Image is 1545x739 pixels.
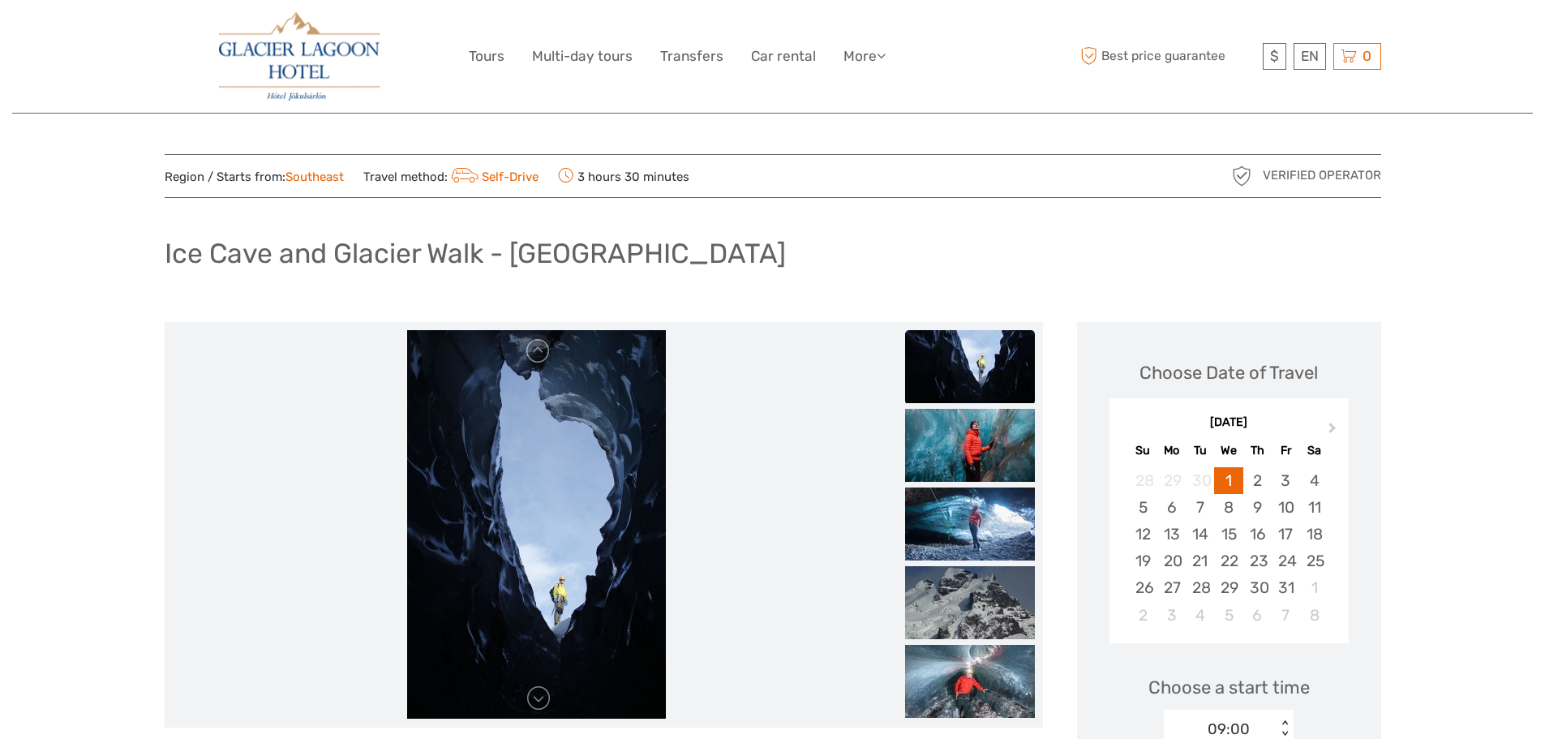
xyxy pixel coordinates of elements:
[1360,48,1374,64] span: 0
[905,330,1035,403] img: 0111fcb4240d475aa5b6ae235247035a_slider_thumbnail.jpeg
[1272,467,1300,494] div: Choose Friday, October 3rd, 2025
[1186,602,1214,629] div: Choose Tuesday, November 4th, 2025
[1186,467,1214,494] div: Not available Tuesday, September 30th, 2025
[1157,602,1186,629] div: Choose Monday, November 3rd, 2025
[1300,440,1328,462] div: Sa
[1214,494,1242,521] div: Choose Wednesday, October 8th, 2025
[1214,574,1242,601] div: Choose Wednesday, October 29th, 2025
[165,169,344,186] span: Region / Starts from:
[532,45,633,68] a: Multi-day tours
[1229,163,1255,189] img: verified_operator_grey_128.png
[363,165,539,187] span: Travel method:
[1300,521,1328,548] div: Choose Saturday, October 18th, 2025
[1272,521,1300,548] div: Choose Friday, October 17th, 2025
[905,409,1035,482] img: bf10f86a8ca24643bdbaf31159d22d1c_slider_thumbnail.jpeg
[1157,440,1186,462] div: Mo
[1272,440,1300,462] div: Fr
[165,237,786,270] h1: Ice Cave and Glacier Walk - [GEOGRAPHIC_DATA]
[1272,548,1300,574] div: Choose Friday, October 24th, 2025
[1157,494,1186,521] div: Choose Monday, October 6th, 2025
[1129,440,1157,462] div: Su
[1272,574,1300,601] div: Choose Friday, October 31st, 2025
[1214,521,1242,548] div: Choose Wednesday, October 15th, 2025
[905,566,1035,639] img: 9036bc2d4e5840e29e6c4189d4badd51_slider_thumbnail.jpeg
[1321,419,1347,445] button: Next Month
[1148,675,1310,700] span: Choose a start time
[1157,467,1186,494] div: Not available Monday, September 29th, 2025
[558,165,689,187] span: 3 hours 30 minutes
[1243,467,1272,494] div: Choose Thursday, October 2nd, 2025
[1109,415,1349,432] div: [DATE]
[1300,548,1328,574] div: Choose Saturday, October 25th, 2025
[660,45,723,68] a: Transfers
[1294,43,1326,70] div: EN
[1114,467,1343,629] div: month 2025-10
[1186,440,1214,462] div: Tu
[1214,548,1242,574] div: Choose Wednesday, October 22nd, 2025
[448,170,539,184] a: Self-Drive
[1157,574,1186,601] div: Choose Monday, October 27th, 2025
[1243,574,1272,601] div: Choose Thursday, October 30th, 2025
[1243,602,1272,629] div: Choose Thursday, November 6th, 2025
[1129,548,1157,574] div: Choose Sunday, October 19th, 2025
[1270,48,1279,64] span: $
[1129,467,1157,494] div: Not available Sunday, September 28th, 2025
[469,45,504,68] a: Tours
[1263,167,1381,184] span: Verified Operator
[905,645,1035,718] img: fb83496d06ae4cfdaac17f0763d99647_slider_thumbnail.jpeg
[219,12,380,101] img: 2790-86ba44ba-e5e5-4a53-8ab7-28051417b7bc_logo_big.jpg
[1129,574,1157,601] div: Choose Sunday, October 26th, 2025
[1186,548,1214,574] div: Choose Tuesday, October 21st, 2025
[1214,440,1242,462] div: We
[751,45,816,68] a: Car rental
[1186,494,1214,521] div: Choose Tuesday, October 7th, 2025
[1278,720,1292,737] div: < >
[1139,360,1318,385] div: Choose Date of Travel
[1300,602,1328,629] div: Choose Saturday, November 8th, 2025
[1300,574,1328,601] div: Choose Saturday, November 1st, 2025
[407,330,667,720] img: 0111fcb4240d475aa5b6ae235247035a_main_slider.jpeg
[1077,43,1259,70] span: Best price guarantee
[1300,494,1328,521] div: Choose Saturday, October 11th, 2025
[1243,521,1272,548] div: Choose Thursday, October 16th, 2025
[1272,602,1300,629] div: Choose Friday, November 7th, 2025
[1129,521,1157,548] div: Choose Sunday, October 12th, 2025
[285,170,344,184] a: Southeast
[1214,467,1242,494] div: Choose Wednesday, October 1st, 2025
[1243,494,1272,521] div: Choose Thursday, October 9th, 2025
[1214,602,1242,629] div: Choose Wednesday, November 5th, 2025
[1129,602,1157,629] div: Choose Sunday, November 2nd, 2025
[1186,574,1214,601] div: Choose Tuesday, October 28th, 2025
[905,488,1035,561] img: 731cc285279c4f92bd9c41051f1bc0db_slider_thumbnail.jpeg
[1243,548,1272,574] div: Choose Thursday, October 23rd, 2025
[1272,494,1300,521] div: Choose Friday, October 10th, 2025
[1157,521,1186,548] div: Choose Monday, October 13th, 2025
[843,45,886,68] a: More
[1129,494,1157,521] div: Choose Sunday, October 5th, 2025
[1157,548,1186,574] div: Choose Monday, October 20th, 2025
[1243,440,1272,462] div: Th
[1300,467,1328,494] div: Choose Saturday, October 4th, 2025
[1186,521,1214,548] div: Choose Tuesday, October 14th, 2025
